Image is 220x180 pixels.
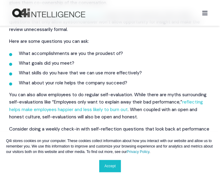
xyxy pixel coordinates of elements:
span: Consider doing a weekly check-in with self-reflection questions that look back at performance and... [9,126,209,139]
p: Here are some questions you can ask: [9,38,211,45]
li: What about your role helps the company succeed? [19,79,211,87]
a: Back to Home [12,8,85,18]
img: Q4intelligence, LLC logo [12,8,85,18]
a: reflecting helps make employees happier and less likely to burn out [9,99,203,112]
a: Accept [99,160,121,172]
li: What accomplishments are you the proudest of? [19,50,211,57]
li: What goals did you meet? [19,59,211,67]
p: Q4i stores cookies on your computer. These cookies collect information about how you interact wit... [6,138,214,155]
li: What skills do you have that we can use more effectively? [19,69,211,76]
p: You can also allow employees to do regular self-evaluation. While there are myths surrounding sel... [9,91,211,121]
iframe: Chat Widget [84,104,220,180]
a: Privacy Policy [127,150,149,154]
a: Open Burger Menu [199,8,211,18]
